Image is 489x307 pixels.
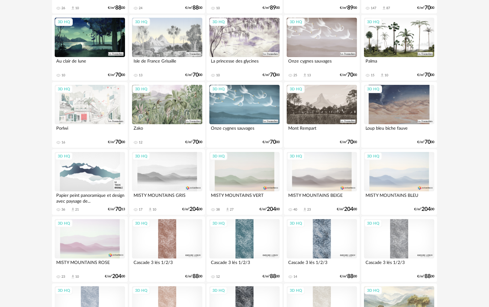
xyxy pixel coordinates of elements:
[307,73,311,78] div: 13
[364,287,382,294] div: 3D HQ
[207,149,282,215] a: 3D HQ MISTY MOUNTAINS VERT 38 Download icon 27 €/m²20400
[216,73,220,78] div: 10
[414,207,434,211] div: €/m² 00
[216,275,220,279] div: 12
[216,208,220,212] div: 38
[55,85,73,93] div: 3D HQ
[139,6,142,10] div: 24
[287,287,305,294] div: 3D HQ
[207,82,282,148] a: 3D HQ Onze cygnes sauvages €/m²7000
[209,258,280,271] div: Cascade 3 lés 1/2/3
[129,15,205,81] a: 3D HQ Isle de France Grisaille 13 €/m²7000
[108,73,125,77] div: €/m² 00
[371,6,376,10] div: 147
[287,191,357,204] div: MISTY MOUNTAINS BEIGE
[425,6,431,10] span: 70
[347,140,353,144] span: 70
[340,274,357,279] div: €/m² 00
[361,216,437,282] a: 3D HQ Cascade 3 lés 1/2/3 €/m²8800
[132,219,150,227] div: 3D HQ
[132,57,202,69] div: Isle de France Grisaille
[284,15,360,81] a: 3D HQ Onze cygnes sauvages 25 Download icon 13 €/m²7000
[425,73,431,77] span: 70
[380,73,384,78] span: Download icon
[52,216,128,282] a: 3D HQ MISTY MOUNTAINS ROSE 23 Download icon 10 €/m²20400
[61,208,65,212] div: 36
[75,208,79,212] div: 21
[364,124,434,136] div: Loup bleu biche fauve
[364,85,382,93] div: 3D HQ
[216,6,220,10] div: 10
[115,73,121,77] span: 70
[52,15,128,81] a: 3D HQ Au clair de lune 10 €/m²7000
[71,6,75,10] span: Download icon
[132,85,150,93] div: 3D HQ
[263,140,280,144] div: €/m² 00
[287,152,305,160] div: 3D HQ
[132,258,202,271] div: Cascade 3 lés 1/2/3
[139,208,142,212] div: 17
[55,258,125,271] div: MISTY MOUNTAINS ROSE
[270,274,276,279] span: 88
[71,274,75,279] span: Download icon
[210,18,227,26] div: 3D HQ
[112,274,121,279] span: 204
[108,140,125,144] div: €/m² 00
[337,207,357,211] div: €/m² 00
[364,191,434,204] div: MISTY MOUNTAINS BLEU
[139,73,142,78] div: 13
[347,73,353,77] span: 70
[55,18,73,26] div: 3D HQ
[55,124,125,136] div: Porlwi
[230,208,233,212] div: 27
[129,82,205,148] a: 3D HQ Zako 12 €/m²7000
[259,207,280,211] div: €/m² 00
[284,216,360,282] a: 3D HQ Cascade 3 lés 1/2/3 14 €/m²8800
[185,73,202,77] div: €/m² 00
[287,18,305,26] div: 3D HQ
[364,152,382,160] div: 3D HQ
[153,208,156,212] div: 10
[386,6,390,10] div: 87
[115,6,121,10] span: 88
[270,6,276,10] span: 89
[417,73,434,77] div: €/m² 00
[340,73,357,77] div: €/m² 00
[132,287,150,294] div: 3D HQ
[270,73,276,77] span: 70
[293,73,297,78] div: 25
[421,207,431,211] span: 204
[75,275,79,279] div: 10
[210,219,227,227] div: 3D HQ
[287,258,357,271] div: Cascade 3 lés 1/2/3
[225,207,230,212] span: Download icon
[185,274,202,279] div: €/m² 00
[364,219,382,227] div: 3D HQ
[263,6,280,10] div: €/m² 00
[55,191,125,204] div: Papier peint panoramique et design avec paysage de...
[139,140,142,145] div: 12
[193,140,199,144] span: 70
[115,140,121,144] span: 70
[417,274,434,279] div: €/m² 00
[361,82,437,148] a: 3D HQ Loup bleu biche fauve €/m²7000
[193,73,199,77] span: 70
[61,73,65,78] div: 10
[71,207,75,212] span: Download icon
[132,191,202,204] div: MISTY MOUNTAINS GRIS
[108,6,125,10] div: €/m² 00
[347,6,353,10] span: 89
[263,73,280,77] div: €/m² 00
[263,274,280,279] div: €/m² 00
[347,274,353,279] span: 88
[189,207,199,211] span: 204
[270,140,276,144] span: 70
[148,207,153,212] span: Download icon
[193,6,199,10] span: 88
[75,6,79,10] div: 10
[61,6,65,10] div: 26
[132,124,202,136] div: Zako
[207,216,282,282] a: 3D HQ Cascade 3 lés 1/2/3 12 €/m²8800
[182,207,202,211] div: €/m² 00
[364,57,434,69] div: Palma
